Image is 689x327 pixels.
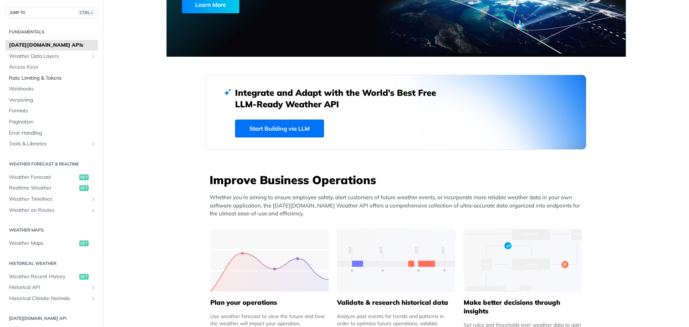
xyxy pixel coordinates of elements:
a: Webhooks [5,84,98,94]
a: Tools & LibrariesShow subpages for Tools & Libraries [5,139,98,149]
h5: Validate & research historical data [337,298,455,307]
a: Access Keys [5,62,98,73]
h2: Weather Forecast & realtime [5,161,98,167]
span: [DATE][DOMAIN_NAME] APIs [9,42,96,49]
img: 13d7ca0-group-496-2.svg [337,229,455,292]
h2: Historical Weather [5,260,98,267]
a: Error Handling [5,128,98,139]
a: Weather Mapsget [5,238,98,249]
span: Webhooks [9,85,96,93]
span: get [79,174,89,180]
span: Pagination [9,118,96,126]
a: Weather Forecastget [5,172,98,183]
button: Show subpages for Weather on Routes [90,207,96,213]
button: Show subpages for Weather Data Layers [90,53,96,59]
a: Weather Data LayersShow subpages for Weather Data Layers [5,51,98,62]
span: Weather Recent History [9,273,78,280]
h2: Weather Maps [5,227,98,233]
a: Realtime Weatherget [5,183,98,193]
a: Rate Limiting & Tokens [5,73,98,84]
span: Formats [9,107,96,115]
span: Weather Maps [9,240,78,247]
span: Rate Limiting & Tokens [9,75,96,82]
span: get [79,240,89,246]
span: Error Handling [9,130,96,137]
img: a22d113-group-496-32x.svg [464,229,582,292]
span: Historical API [9,284,89,291]
span: Historical Climate Normals [9,295,89,302]
button: Show subpages for Historical API [90,285,96,290]
span: Access Keys [9,64,96,71]
button: Show subpages for Tools & Libraries [90,141,96,147]
button: JUMP TOCTRL-/ [5,7,98,18]
h5: Plan your operations [210,298,329,307]
h5: Make better decisions through insights [464,298,582,316]
button: Show subpages for Weather Timelines [90,196,96,202]
a: Historical Climate NormalsShow subpages for Historical Climate Normals [5,293,98,304]
a: Weather TimelinesShow subpages for Weather Timelines [5,194,98,205]
a: Versioning [5,95,98,106]
a: Start Building via LLM [235,120,324,137]
h3: Improve Business Operations [210,172,586,188]
span: Realtime Weather [9,184,78,192]
span: Weather Data Layers [9,53,89,60]
h2: Integrate and Adapt with the World’s Best Free LLM-Ready Weather API [235,87,447,110]
h2: [DATE][DOMAIN_NAME] API [5,315,98,322]
span: get [79,274,89,280]
a: Pagination [5,117,98,127]
span: CTRL-/ [78,10,94,15]
span: Weather on Routes [9,207,89,214]
a: [DATE][DOMAIN_NAME] APIs [5,40,98,51]
img: 39565e8-group-4962x.svg [210,229,329,292]
a: Weather Recent Historyget [5,271,98,282]
span: Versioning [9,97,96,104]
p: Whether you’re aiming to ensure employee safety, alert customers of future weather events, or inc... [210,193,586,218]
span: Tools & Libraries [9,140,89,148]
span: Weather Timelines [9,196,89,203]
h2: Fundamentals [5,29,98,35]
span: get [79,185,89,191]
a: Formats [5,106,98,116]
a: Historical APIShow subpages for Historical API [5,282,98,293]
button: Show subpages for Historical Climate Normals [90,296,96,302]
a: Weather on RoutesShow subpages for Weather on Routes [5,205,98,216]
span: Weather Forecast [9,174,78,181]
